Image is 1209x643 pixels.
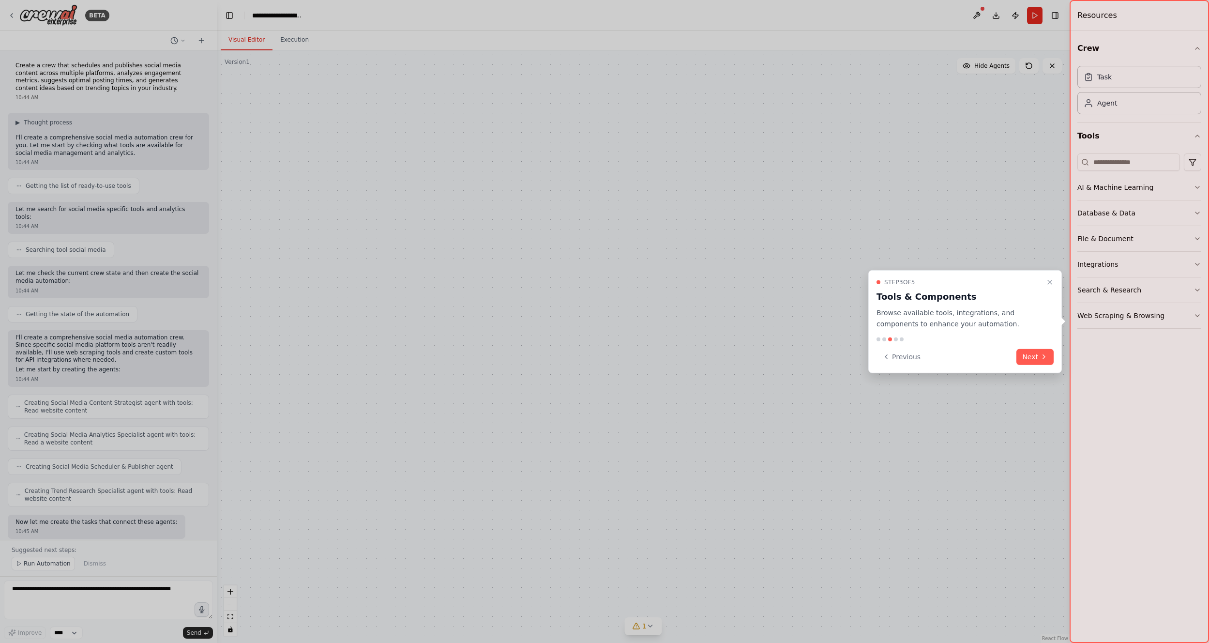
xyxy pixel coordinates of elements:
[877,349,926,365] button: Previous
[877,290,1042,304] h3: Tools & Components
[1044,276,1056,288] button: Close walkthrough
[877,307,1042,330] p: Browse available tools, integrations, and components to enhance your automation.
[223,9,236,22] button: Hide left sidebar
[884,278,915,286] span: Step 3 of 5
[1016,349,1054,365] button: Next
